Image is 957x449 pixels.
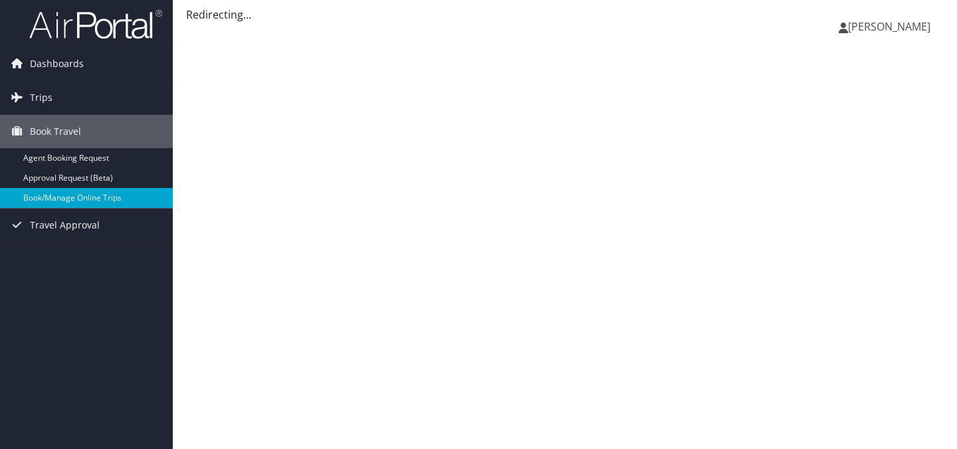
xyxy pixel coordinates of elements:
[29,9,162,40] img: airportal-logo.png
[186,7,944,23] div: Redirecting...
[839,7,944,46] a: [PERSON_NAME]
[30,47,84,80] span: Dashboards
[848,19,930,34] span: [PERSON_NAME]
[30,209,100,242] span: Travel Approval
[30,115,81,148] span: Book Travel
[30,81,53,114] span: Trips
